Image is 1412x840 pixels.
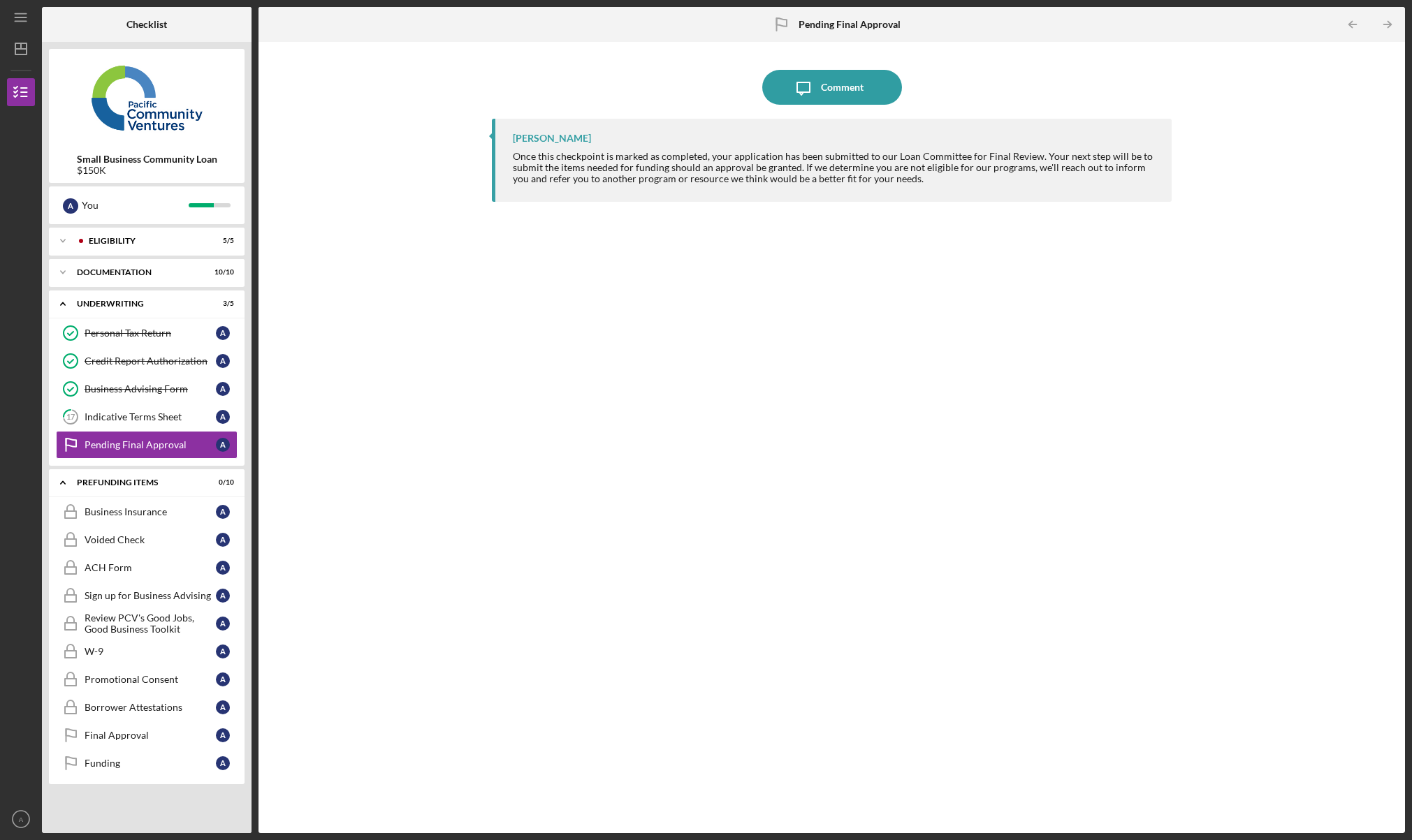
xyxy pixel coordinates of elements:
a: Final ApprovalA [56,721,238,749]
div: A [216,410,230,424]
div: Business Insurance [85,506,216,517]
div: A [216,438,230,452]
div: [PERSON_NAME] [513,133,591,144]
div: Eligibility [89,237,199,245]
div: A [216,382,230,396]
div: A [216,589,230,603]
b: Small Business Community Loan [77,154,217,165]
div: Comment [821,70,864,105]
div: 10 / 10 [209,268,234,277]
div: 3 / 5 [209,300,234,308]
a: Personal Tax ReturnA [56,319,238,347]
div: Promotional Consent [85,674,216,685]
div: Personal Tax Return [85,327,216,339]
div: Credit Report Authorization [85,355,216,367]
div: A [216,505,230,519]
a: Business InsuranceA [56,498,238,526]
tspan: 17 [66,413,75,422]
div: A [216,354,230,368]
div: Final Approval [85,730,216,741]
div: Voided Check [85,534,216,545]
div: Funding [85,758,216,769]
a: Review PCV's Good Jobs, Good Business ToolkitA [56,610,238,638]
div: A [63,198,78,214]
div: $150K [77,165,217,176]
a: Business Advising FormA [56,375,238,403]
div: You [82,193,189,217]
a: Voided CheckA [56,526,238,554]
div: A [216,672,230,686]
div: A [216,533,230,547]
button: A [7,805,35,833]
div: Borrower Attestations [85,702,216,713]
div: A [216,728,230,742]
div: W-9 [85,646,216,657]
div: Pending Final Approval [85,439,216,450]
a: Credit Report AuthorizationA [56,347,238,375]
a: FundingA [56,749,238,777]
img: Product logo [49,56,245,140]
b: Pending Final Approval [799,19,901,30]
div: Review PCV's Good Jobs, Good Business Toolkit [85,612,216,635]
button: Comment [762,70,902,105]
div: Documentation [77,268,199,277]
b: Checklist [126,19,167,30]
a: 17Indicative Terms SheetA [56,403,238,431]
div: Business Advising Form [85,383,216,395]
div: A [216,700,230,714]
a: ACH FormA [56,554,238,582]
div: Underwriting [77,300,199,308]
div: Once this checkpoint is marked as completed, your application has been submitted to our Loan Comm... [513,151,1158,184]
div: A [216,644,230,658]
div: A [216,756,230,770]
div: A [216,617,230,631]
text: A [19,816,24,823]
a: Pending Final ApprovalA [56,431,238,459]
div: A [216,561,230,575]
div: Prefunding Items [77,478,199,487]
div: ACH Form [85,562,216,573]
div: Sign up for Business Advising [85,590,216,601]
div: 5 / 5 [209,237,234,245]
div: 0 / 10 [209,478,234,487]
a: Promotional ConsentA [56,665,238,693]
a: Sign up for Business AdvisingA [56,582,238,610]
a: W-9A [56,638,238,665]
a: Borrower AttestationsA [56,693,238,721]
div: Indicative Terms Sheet [85,411,216,422]
div: A [216,326,230,340]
